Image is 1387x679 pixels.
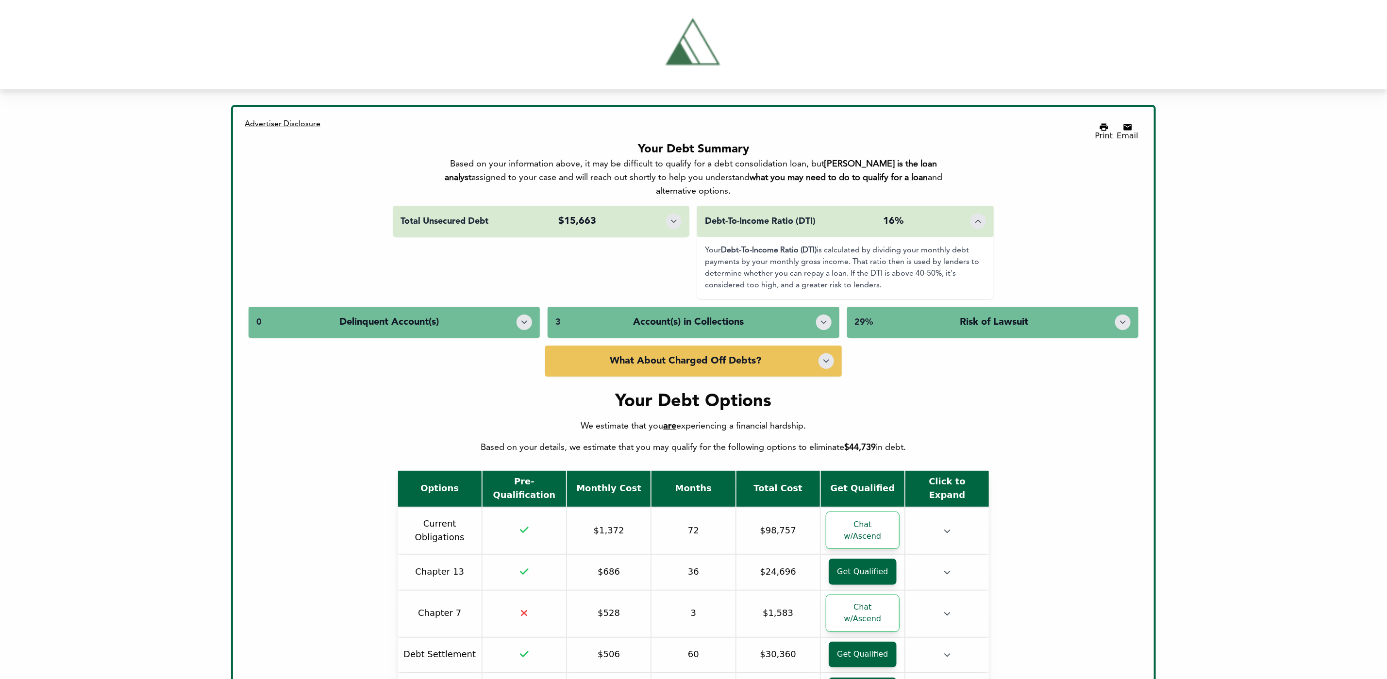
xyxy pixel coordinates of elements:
[249,392,1138,412] div: Your Debt Options
[826,512,900,549] a: Chat w/Ascend
[652,555,735,589] td: 36
[633,315,744,329] div: Account(s) in Collections
[736,638,820,672] td: $30,360
[465,8,922,82] a: Tryascend.com
[821,471,904,507] th: Get Qualified
[398,471,482,507] th: Options
[736,555,820,589] td: $24,696
[249,419,1138,454] div: Based on your details, we estimate that you may qualify for the following options to eliminate in...
[736,508,820,554] td: $98,757
[829,559,896,584] a: Get Qualified
[398,555,482,589] td: Chapter 13
[736,591,820,637] td: $1,583
[905,471,989,507] th: Click to Expand
[883,215,903,228] div: 16%
[652,638,735,672] td: 60
[398,591,482,637] td: Chapter 7
[567,471,651,507] th: Monthly Cost
[652,471,735,507] th: Months
[567,638,651,672] td: $506
[655,8,732,82] img: Tryascend.com
[483,471,566,507] th: Pre-Qualification
[567,508,651,554] td: $1,372
[610,354,761,368] div: What About Charged Off Debts?
[517,315,532,330] button: Toggle details
[1095,122,1113,140] button: Print
[705,215,816,228] div: Debt-To-Income Ratio (DTI)
[829,642,896,667] a: Get Qualified
[819,353,834,369] button: Toggle details
[339,315,439,329] div: Delinquent Account(s)
[1117,122,1138,140] button: Email
[1115,315,1131,330] button: Toggle details
[398,508,482,554] td: Current Obligations
[567,555,651,589] td: $686
[245,120,320,128] span: Advertiser Disclosure
[697,237,994,299] div: Your is calculated by dividing your monthly debt payments by your monthly gross income. That rati...
[666,214,682,229] button: Toggle details
[960,315,1028,329] div: Risk of Lawsuit
[401,215,489,228] div: Total Unsecured Debt
[652,591,735,637] td: 3
[663,422,676,431] span: are
[1095,132,1113,140] div: Print
[736,471,820,507] th: Total Cost
[652,508,735,554] td: 72
[427,157,961,198] div: Based on your information above, it may be difficult to qualify for a debt consolidation loan, bu...
[816,315,832,330] button: Toggle details
[844,443,876,452] span: $44,739
[750,173,928,182] b: what you may need to do to qualify for a loan
[721,247,817,254] b: Debt-To-Income Ratio (DTI)
[559,215,597,228] div: $15,663
[970,214,986,229] button: Toggle details
[826,595,900,632] a: Chat w/Ascend
[427,142,961,157] div: Your Debt Summary
[256,315,262,329] div: 0
[398,638,482,672] td: Debt Settlement
[555,315,561,329] div: 3
[249,419,1138,433] div: We estimate that you experiencing a financial hardship.
[567,591,651,637] td: $528
[855,315,873,329] div: 29%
